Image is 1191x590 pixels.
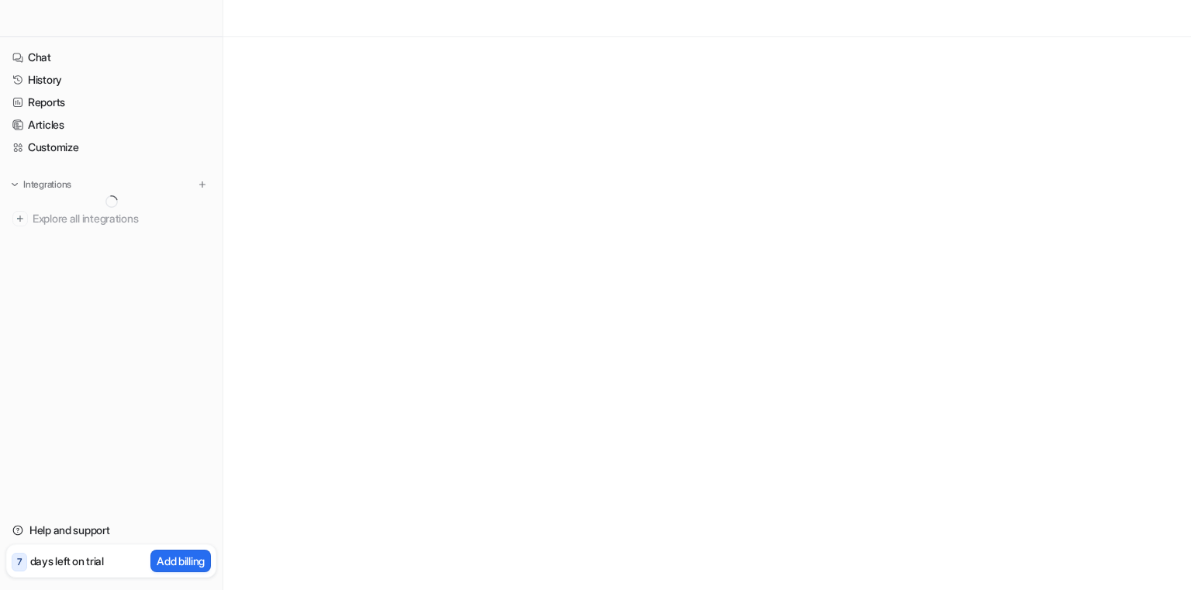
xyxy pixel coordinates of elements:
a: History [6,69,216,91]
img: menu_add.svg [197,179,208,190]
p: Add billing [157,553,205,569]
a: Help and support [6,519,216,541]
a: Explore all integrations [6,208,216,229]
img: expand menu [9,179,20,190]
p: 7 [17,555,22,569]
a: Articles [6,114,216,136]
a: Reports [6,91,216,113]
img: explore all integrations [12,211,28,226]
p: Integrations [23,178,71,191]
a: Customize [6,136,216,158]
p: days left on trial [30,553,104,569]
span: Explore all integrations [33,206,210,231]
a: Chat [6,47,216,68]
button: Add billing [150,550,211,572]
button: Integrations [6,177,76,192]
